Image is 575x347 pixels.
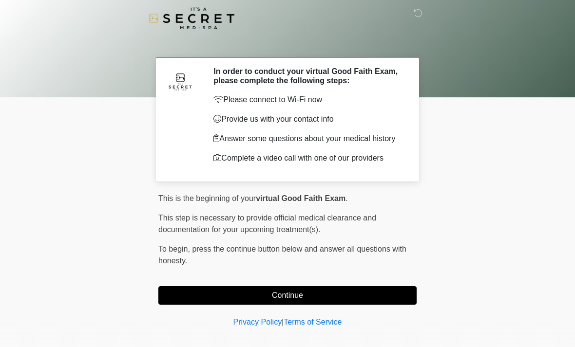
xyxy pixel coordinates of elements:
span: . [345,194,347,202]
p: Complete a video call with one of our providers [213,152,402,164]
img: Agent Avatar [166,67,195,96]
a: Terms of Service [284,318,342,326]
h1: ‎ ‎ [151,35,424,53]
p: Answer some questions about your medical history [213,133,402,145]
span: This step is necessary to provide official medical clearance and documentation for your upcoming ... [158,214,376,234]
strong: virtual Good Faith Exam [256,194,345,202]
a: | [282,318,284,326]
p: Provide us with your contact info [213,113,402,125]
a: Privacy Policy [233,318,282,326]
button: Continue [158,286,417,305]
span: To begin, [158,245,192,253]
span: This is the beginning of your [158,194,256,202]
img: It's A Secret Med Spa Logo [149,7,234,29]
h2: In order to conduct your virtual Good Faith Exam, please complete the following steps: [213,67,402,85]
p: Please connect to Wi-Fi now [213,94,402,106]
span: press the continue button below and answer all questions with honesty. [158,245,406,265]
